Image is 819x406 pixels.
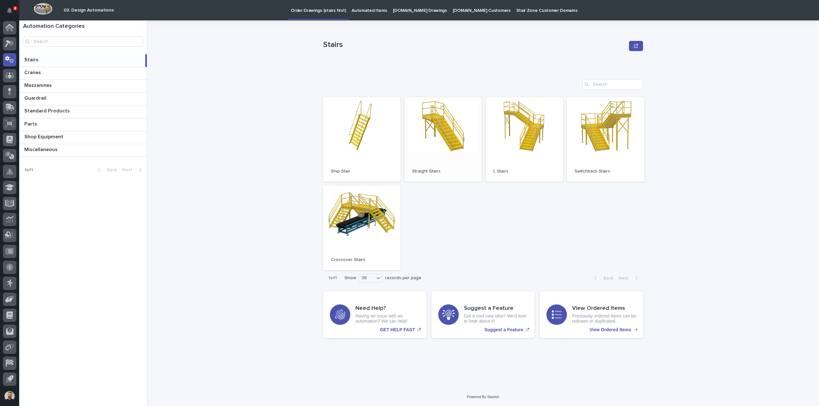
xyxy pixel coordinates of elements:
[412,169,474,174] p: Straight Stairs
[575,169,637,174] p: Switchback Stairs
[484,327,523,333] p: Suggest a Feature
[600,276,613,280] span: Back
[323,270,342,286] p: 1 of 1
[14,6,16,11] p: 8
[331,257,393,263] p: Crossover Stairs
[3,389,16,403] button: users-avatar
[404,97,482,182] a: Straight Stairs
[567,97,644,182] a: Switchback Stairs
[24,68,42,76] p: Cranes
[618,276,632,280] span: Next
[3,4,16,17] button: Notifications
[122,168,136,172] span: Next
[24,107,71,114] p: Standard Products
[19,162,38,178] p: 1 of 1
[464,305,528,312] h3: Suggest a Feature
[64,8,114,13] h2: 03. Design Automations
[540,291,643,338] a: View Ordered Items
[589,275,616,281] button: Back
[19,119,147,131] a: PartsParts
[323,40,626,50] p: Stairs
[19,67,147,80] a: CranesCranes
[355,305,420,312] h3: Need Help?
[19,80,147,93] a: MezzaninesMezzanines
[24,81,53,88] p: Mezzanines
[432,291,535,338] a: Suggest a Feature
[103,168,117,172] span: Back
[19,93,147,105] a: GuardrailGuardrail
[355,313,420,324] p: Having an issue with an automation? We can help!
[8,8,16,18] div: Notifications8
[486,97,563,182] a: L Stairs
[464,313,528,324] p: Got a cool new idea? We'd love to hear about it!
[19,131,147,144] a: Shop EquipmentShop Equipment
[323,186,401,270] a: Crossover Stairs
[19,105,147,118] a: Standard ProductsStandard Products
[24,120,38,127] p: Parts
[385,275,421,281] p: records per page
[493,169,555,174] p: L Stairs
[34,3,52,15] img: Workspace Logo
[120,167,147,173] button: Next
[467,395,499,399] a: Powered By Stacker
[582,79,643,89] input: Search
[24,94,48,101] p: Guardrail
[331,169,393,174] p: Ship Stair
[24,145,59,153] p: Miscellaneous
[380,327,415,333] p: GET HELP FAST
[359,275,374,281] div: 36
[23,36,143,47] input: Search
[572,305,636,312] h3: View Ordered Items
[19,54,147,67] a: StairsStairs
[345,275,356,281] p: Show
[572,313,636,324] p: Previously ordered items can be redrawn or duplicated.
[23,23,143,30] h1: Automation Categories
[616,275,643,281] button: Next
[19,144,147,157] a: MiscellaneousMiscellaneous
[590,327,631,333] p: View Ordered Items
[323,291,426,338] a: GET HELP FAST
[323,97,401,182] a: Ship Stair
[24,133,65,140] p: Shop Equipment
[24,56,40,63] p: Stairs
[93,167,120,173] button: Back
